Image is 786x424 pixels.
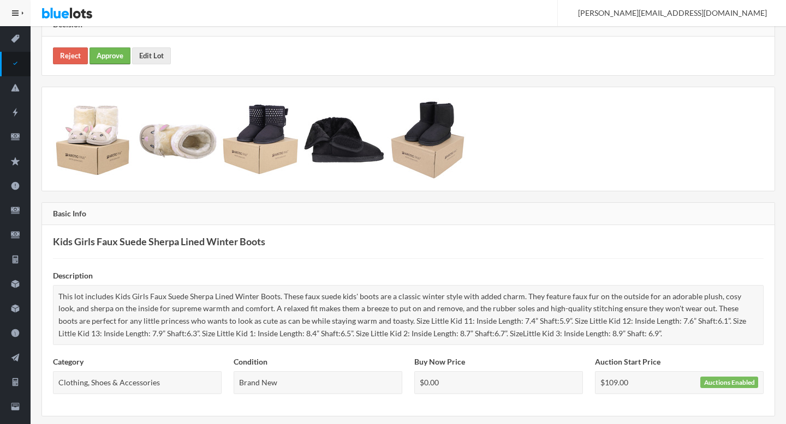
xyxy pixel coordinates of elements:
img: 0418d6d8-adbd-4ec7-86cc-fadac5673bc6-1715220312.jpg [136,115,218,163]
div: This lot includes Kids Girls Faux Suede Sherpa Lined Winter Boots. These faux suede kids' boots a... [53,285,764,345]
img: 1c1ed518-7d35-49b4-8387-b7c7688e5ad7-1715220311.jpg [53,101,135,177]
a: Edit Lot [132,47,171,64]
h3: Kids Girls Faux Suede Sherpa Lined Winter Boots [53,236,764,247]
label: Description [53,270,93,282]
div: Clothing, Shoes & Accessories [53,371,222,395]
label: Category [53,356,84,368]
img: ae41d604-a946-4e0c-b79e-11e4e322fa25-1727762046.jpg [387,98,467,180]
div: $109.00 [595,371,764,395]
a: Approve [90,47,130,64]
span: [PERSON_NAME][EMAIL_ADDRESS][DOMAIN_NAME] [566,8,767,17]
div: Auctions Enabled [700,377,758,389]
img: 632bc79f-198c-4b47-989c-942ccadddad4-1715220313.jpg [303,112,385,166]
div: Brand New [234,371,402,395]
div: $0.00 [414,371,583,395]
label: Auction Start Price [595,356,660,368]
a: Reject [53,47,88,64]
img: 0da67f3d-1c52-4f8b-adf7-35c7bdd84f53-1715220312.jpg [220,101,302,176]
label: Condition [234,356,267,368]
label: Buy Now Price [414,356,465,368]
div: Basic Info [42,203,775,226]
